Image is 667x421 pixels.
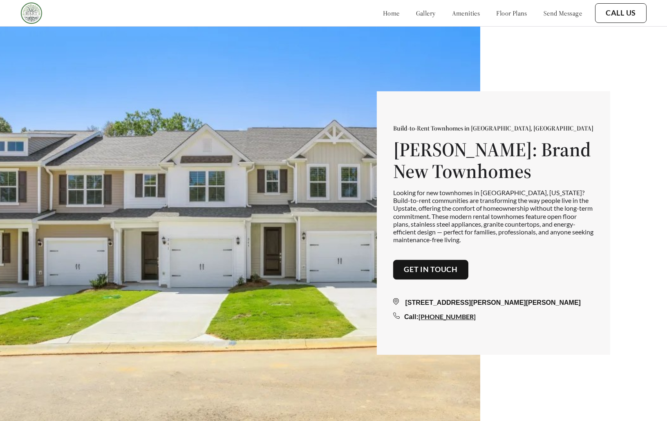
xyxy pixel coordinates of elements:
a: floor plans [496,9,527,17]
a: Get in touch [404,266,458,275]
button: Get in touch [393,260,468,280]
a: home [383,9,400,17]
a: [PHONE_NUMBER] [419,313,476,320]
a: amenities [452,9,480,17]
h1: [PERSON_NAME]: Brand New Townhomes [393,139,594,182]
span: Call: [404,313,419,320]
a: send message [544,9,582,17]
div: [STREET_ADDRESS][PERSON_NAME][PERSON_NAME] [393,298,594,308]
p: Looking for new townhomes in [GEOGRAPHIC_DATA], [US_STATE]? Build-to-rent communities are transfo... [393,189,594,243]
img: Company logo [20,2,43,24]
button: Call Us [595,3,647,23]
a: Call Us [606,9,636,18]
p: Build-to-Rent Townhomes in [GEOGRAPHIC_DATA], [GEOGRAPHIC_DATA] [393,124,594,133]
a: gallery [416,9,436,17]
